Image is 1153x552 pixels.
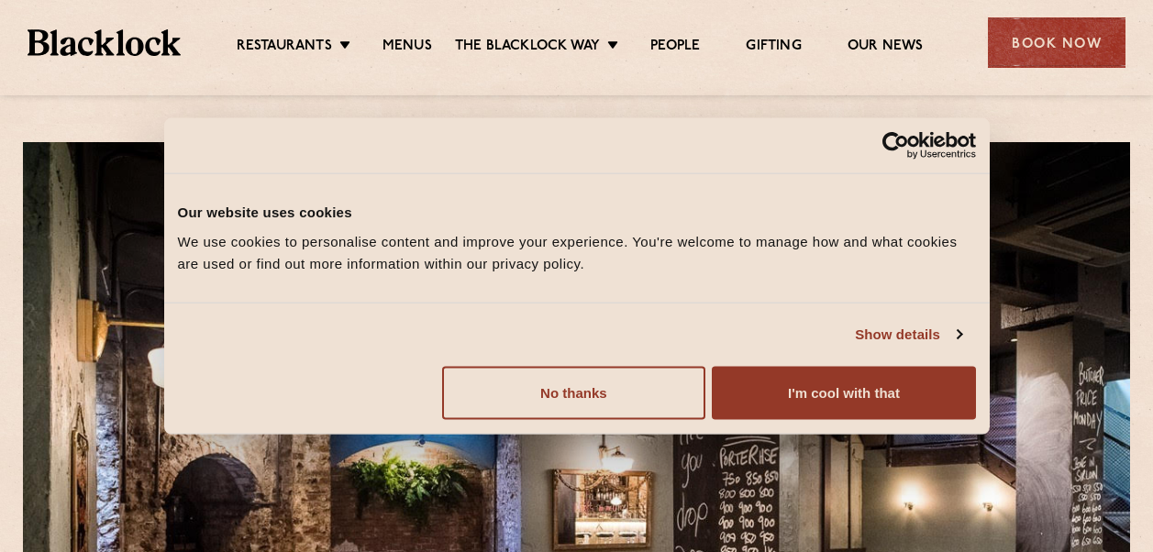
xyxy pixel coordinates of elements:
[650,38,700,58] a: People
[237,38,332,58] a: Restaurants
[815,132,976,160] a: Usercentrics Cookiebot - opens in a new window
[855,324,961,346] a: Show details
[712,366,975,419] button: I'm cool with that
[382,38,432,58] a: Menus
[28,29,181,55] img: BL_Textured_Logo-footer-cropped.svg
[442,366,705,419] button: No thanks
[178,202,976,224] div: Our website uses cookies
[178,230,976,274] div: We use cookies to personalise content and improve your experience. You're welcome to manage how a...
[455,38,600,58] a: The Blacklock Way
[988,17,1125,68] div: Book Now
[746,38,801,58] a: Gifting
[848,38,924,58] a: Our News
